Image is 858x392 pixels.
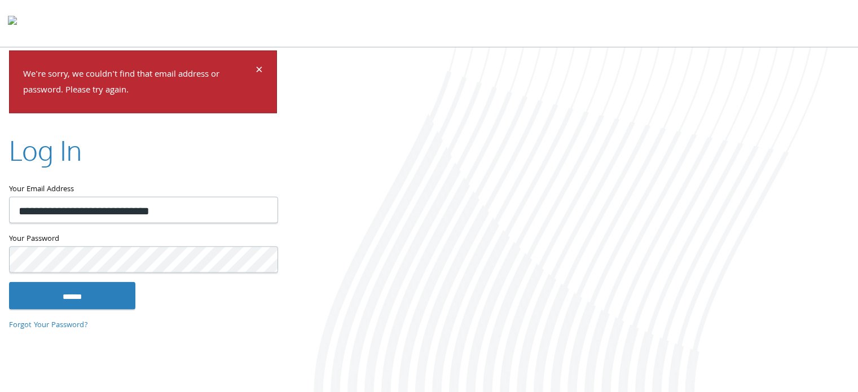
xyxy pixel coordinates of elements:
a: Forgot Your Password? [9,319,88,331]
h2: Log In [9,131,82,169]
span: × [256,60,263,82]
label: Your Password [9,232,277,246]
p: We're sorry, we couldn't find that email address or password. Please try again. [23,67,254,99]
button: Dismiss alert [256,64,263,78]
img: todyl-logo-dark.svg [8,12,17,34]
